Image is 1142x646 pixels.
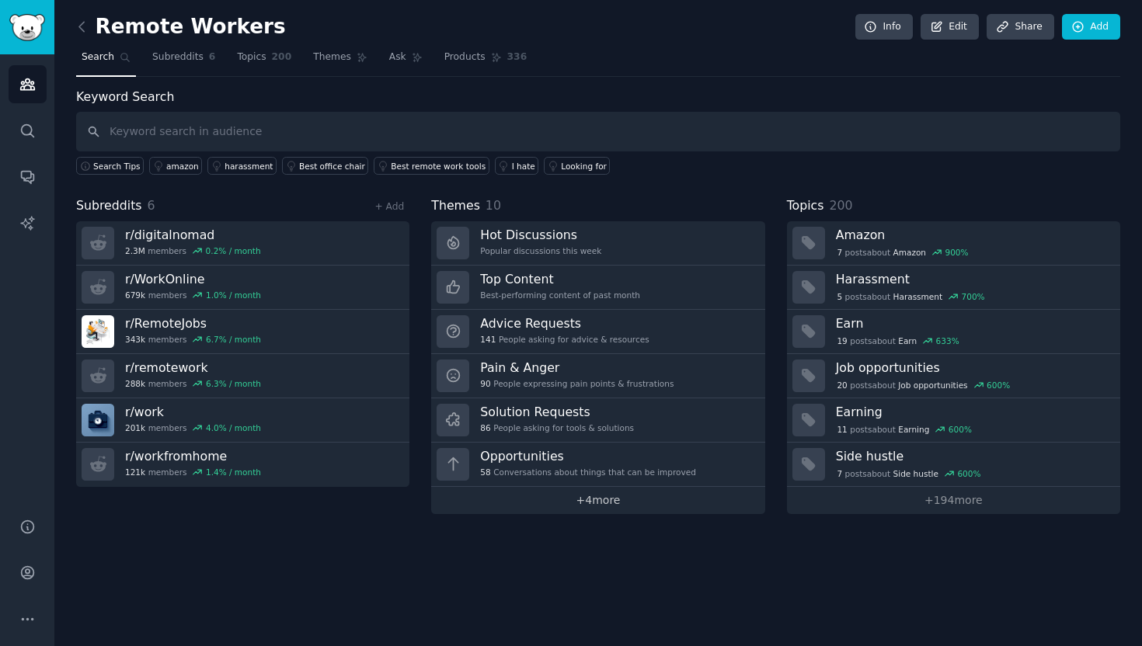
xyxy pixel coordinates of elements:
[299,161,365,172] div: Best office chair
[837,335,847,346] span: 19
[148,198,155,213] span: 6
[480,290,640,300] div: Best-performing content of past month
[166,161,199,172] div: amazon
[480,227,601,243] h3: Hot Discussions
[431,398,764,443] a: Solution Requests86People asking for tools & solutions
[391,161,486,172] div: Best remote work tools
[125,334,145,345] span: 343k
[313,50,351,64] span: Themes
[898,380,967,391] span: Job opportunities
[507,50,527,64] span: 336
[893,247,926,258] span: Amazon
[921,14,979,40] a: Edit
[987,14,1053,40] a: Share
[149,157,202,175] a: amazon
[207,157,277,175] a: harassment
[9,14,45,41] img: GummySearch logo
[893,468,938,479] span: Side hustle
[206,467,261,478] div: 1.4 % / month
[431,266,764,310] a: Top ContentBest-performing content of past month
[495,157,539,175] a: I hate
[125,334,261,345] div: members
[125,359,261,376] h3: r/ remotework
[389,50,406,64] span: Ask
[480,334,649,345] div: People asking for advice & resources
[480,404,634,420] h3: Solution Requests
[836,271,1109,287] h3: Harassment
[949,424,972,435] div: 600 %
[431,487,764,514] a: +4more
[787,310,1120,354] a: Earn19postsaboutEarn633%
[480,378,674,389] div: People expressing pain points & frustrations
[152,50,204,64] span: Subreddits
[282,157,368,175] a: Best office chair
[836,334,961,348] div: post s about
[125,227,261,243] h3: r/ digitalnomad
[480,467,490,478] span: 58
[480,359,674,376] h3: Pain & Anger
[787,266,1120,310] a: Harassment5postsaboutHarassment700%
[945,247,969,258] div: 900 %
[480,334,496,345] span: 141
[787,487,1120,514] a: +194more
[82,404,114,436] img: work
[787,196,824,216] span: Topics
[147,45,221,77] a: Subreddits6
[836,467,983,481] div: post s about
[125,378,261,389] div: members
[125,378,145,389] span: 288k
[125,315,261,332] h3: r/ RemoteJobs
[384,45,428,77] a: Ask
[898,424,929,435] span: Earning
[431,354,764,398] a: Pain & Anger90People expressing pain points & frustrations
[836,422,973,436] div: post s about
[125,245,261,256] div: members
[480,271,640,287] h3: Top Content
[480,422,490,433] span: 86
[206,422,261,433] div: 4.0 % / month
[486,198,501,213] span: 10
[836,245,970,259] div: post s about
[936,335,959,346] div: 633 %
[76,196,142,216] span: Subreddits
[836,227,1109,243] h3: Amazon
[206,378,261,389] div: 6.3 % / month
[439,45,532,77] a: Products336
[125,448,261,464] h3: r/ workfromhome
[544,157,610,175] a: Looking for
[431,310,764,354] a: Advice Requests141People asking for advice & resources
[512,161,535,172] div: I hate
[829,198,852,213] span: 200
[480,378,490,389] span: 90
[206,334,261,345] div: 6.7 % / month
[836,404,1109,420] h3: Earning
[898,335,917,346] span: Earn
[444,50,486,64] span: Products
[893,291,942,302] span: Harassment
[787,443,1120,487] a: Side hustle7postsaboutSide hustle600%
[76,157,144,175] button: Search Tips
[76,310,409,354] a: r/RemoteJobs343kmembers6.7% / month
[431,196,480,216] span: Themes
[374,157,489,175] a: Best remote work tools
[308,45,373,77] a: Themes
[76,266,409,310] a: r/WorkOnline679kmembers1.0% / month
[125,467,145,478] span: 121k
[125,290,261,300] div: members
[836,378,1011,392] div: post s about
[855,14,913,40] a: Info
[787,354,1120,398] a: Job opportunities20postsaboutJob opportunities600%
[561,161,607,172] div: Looking for
[272,50,292,64] span: 200
[787,221,1120,266] a: Amazon7postsaboutAmazon900%
[125,290,145,300] span: 679k
[93,161,141,172] span: Search Tips
[836,290,987,304] div: post s about
[82,315,114,348] img: RemoteJobs
[209,50,216,64] span: 6
[1062,14,1120,40] a: Add
[480,467,696,478] div: Conversations about things that can be improved
[76,15,286,40] h2: Remote Workers
[957,468,980,479] div: 600 %
[125,422,145,433] span: 201k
